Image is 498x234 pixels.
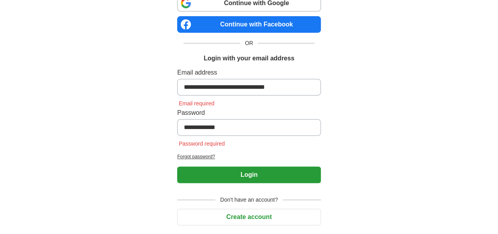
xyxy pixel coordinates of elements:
span: Email required [177,100,216,107]
a: Continue with Facebook [177,16,321,33]
label: Password [177,108,321,118]
h1: Login with your email address [204,54,294,63]
label: Email address [177,68,321,77]
a: Create account [177,213,321,220]
span: Don't have an account? [215,196,283,204]
a: Forgot password? [177,153,321,160]
button: Login [177,167,321,183]
span: OR [240,39,258,47]
button: Create account [177,209,321,225]
span: Password required [177,140,226,147]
